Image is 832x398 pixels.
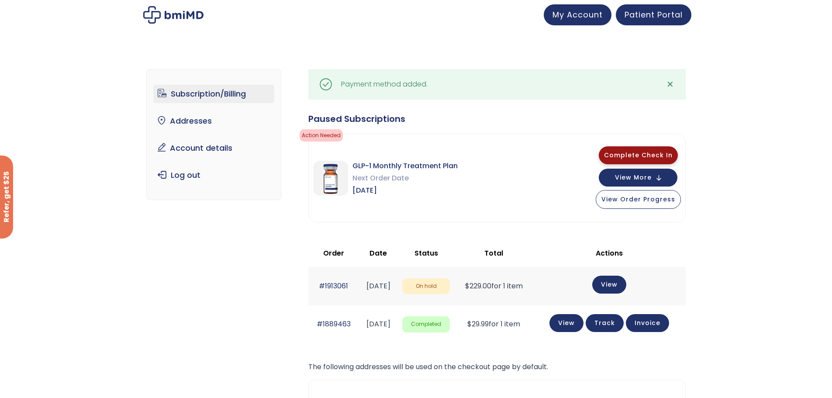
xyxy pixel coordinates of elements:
[625,9,683,20] span: Patient Portal
[402,316,450,332] span: Completed
[323,248,344,258] span: Order
[153,112,274,130] a: Addresses
[484,248,503,258] span: Total
[313,161,348,196] img: GLP-1 Monthly Treatment Plan
[544,4,611,25] a: My Account
[454,305,533,343] td: for 1 item
[549,314,583,332] a: View
[143,6,204,24] img: My account
[366,319,390,329] time: [DATE]
[615,175,652,180] span: View More
[402,278,450,294] span: On hold
[586,314,624,332] a: Track
[465,281,491,291] span: 229.00
[604,151,673,159] span: Complete Check In
[626,314,669,332] a: Invoice
[596,248,623,258] span: Actions
[352,184,458,197] span: [DATE]
[366,281,390,291] time: [DATE]
[596,190,681,209] button: View Order Progress
[317,319,351,329] a: #1889463
[599,146,678,164] button: Complete Check In
[601,195,675,204] span: View Order Progress
[454,267,533,305] td: for 1 item
[352,160,458,172] span: GLP-1 Monthly Treatment Plan
[467,319,472,329] span: $
[319,281,348,291] a: #1913061
[552,9,603,20] span: My Account
[300,129,343,142] span: Action Needed
[352,172,458,184] span: Next Order Date
[341,78,428,90] div: Payment method added.
[153,139,274,157] a: Account details
[146,69,281,200] nav: Account pages
[153,85,274,103] a: Subscription/Billing
[599,169,677,187] button: View More
[592,276,626,294] a: View
[414,248,438,258] span: Status
[662,76,679,93] a: ✕
[465,281,470,291] span: $
[153,166,274,184] a: Log out
[666,78,674,90] span: ✕
[616,4,691,25] a: Patient Portal
[467,319,489,329] span: 29.99
[369,248,387,258] span: Date
[308,361,686,373] p: The following addresses will be used on the checkout page by default.
[308,113,686,125] div: Paused Subscriptions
